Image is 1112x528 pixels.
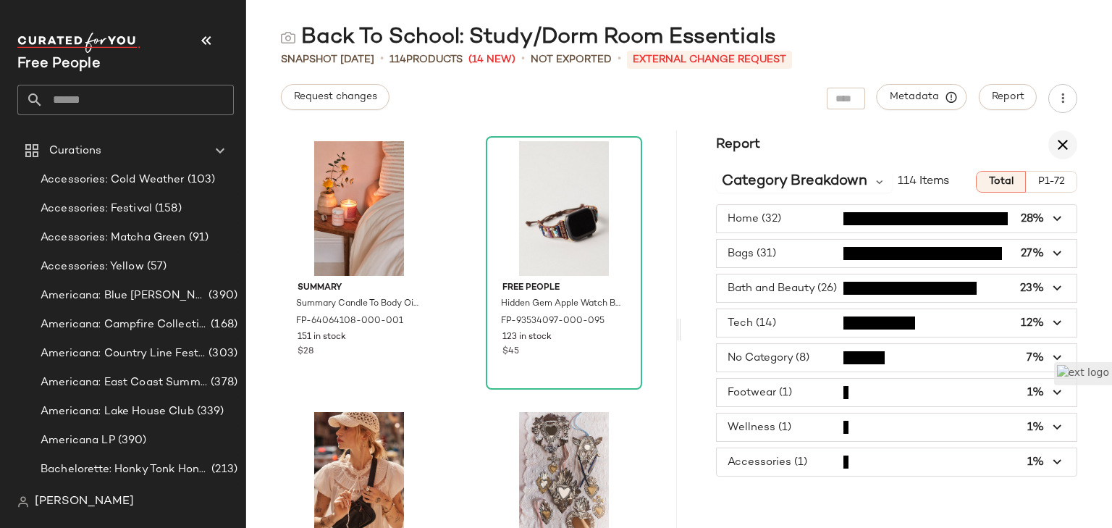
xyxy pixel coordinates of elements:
[194,403,224,420] span: (339)
[296,315,403,328] span: FP-64064108-000-001
[389,54,406,65] span: 114
[41,201,152,217] span: Accessories: Festival
[988,176,1014,188] span: Total
[618,51,621,68] span: •
[293,91,377,103] span: Request changes
[976,171,1026,193] button: Total
[296,298,419,311] span: Summary Candle To Body Oil at Free People in Black
[41,259,144,275] span: Accessories: Yellow
[208,374,237,391] span: (378)
[17,496,29,508] img: svg%3e
[491,141,637,276] img: 93534097_095_b
[717,275,1077,302] button: Bath and Beauty (26)23%
[206,345,237,362] span: (303)
[144,259,167,275] span: (57)
[979,84,1037,110] button: Report
[17,33,140,53] img: cfy_white_logo.C9jOOHJF.svg
[502,345,519,359] span: $45
[41,432,115,449] span: Americana LP
[1037,176,1065,188] span: P1-72
[41,288,206,304] span: Americana: Blue [PERSON_NAME] Baby
[298,345,313,359] span: $28
[41,230,186,246] span: Accessories: Matcha Green
[627,51,792,69] p: External Change Request
[531,52,612,67] span: Not Exported
[115,432,147,449] span: (390)
[501,315,605,328] span: FP-93534097-000-095
[717,414,1077,441] button: Wellness (1)1%
[286,141,432,276] img: 64064108_001_i
[41,461,208,478] span: Bachelorette: Honky Tonk Honey
[389,52,463,67] div: Products
[152,201,182,217] span: (158)
[281,30,295,45] img: svg%3e
[722,171,867,193] span: Category Breakdown
[717,379,1077,406] button: Footwear (1)1%
[208,461,237,478] span: (213)
[41,374,208,391] span: Americana: East Coast Summer
[186,230,209,246] span: (91)
[206,288,237,304] span: (390)
[35,493,134,511] span: [PERSON_NAME]
[717,240,1077,267] button: Bags (31)27%
[281,52,374,67] span: Snapshot [DATE]
[49,143,101,159] span: Curations
[41,403,194,420] span: Americana: Lake House Club
[41,317,208,333] span: Americana: Campfire Collective
[521,51,525,68] span: •
[681,135,795,155] h3: Report
[281,84,389,110] button: Request changes
[717,448,1077,476] button: Accessories (1)1%
[380,51,384,68] span: •
[185,172,216,188] span: (103)
[991,91,1024,103] span: Report
[889,91,955,104] span: Metadata
[41,172,185,188] span: Accessories: Cold Weather
[41,345,206,362] span: Americana: Country Line Festival
[208,317,237,333] span: (168)
[298,331,346,344] span: 151 in stock
[898,173,949,190] span: 114 Items
[717,205,1077,232] button: Home (32)28%
[501,298,624,311] span: Hidden Gem Apple Watch Band by Free People
[468,52,515,67] span: (14 New)
[1026,171,1077,193] button: P1-72
[502,331,552,344] span: 123 in stock
[298,282,421,295] span: Summary
[502,282,625,295] span: Free People
[717,309,1077,337] button: Tech (14)12%
[17,56,101,72] span: Current Company Name
[281,23,776,52] div: Back To School: Study/Dorm Room Essentials
[877,84,967,110] button: Metadata
[717,344,1077,372] button: No Category (8)7%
